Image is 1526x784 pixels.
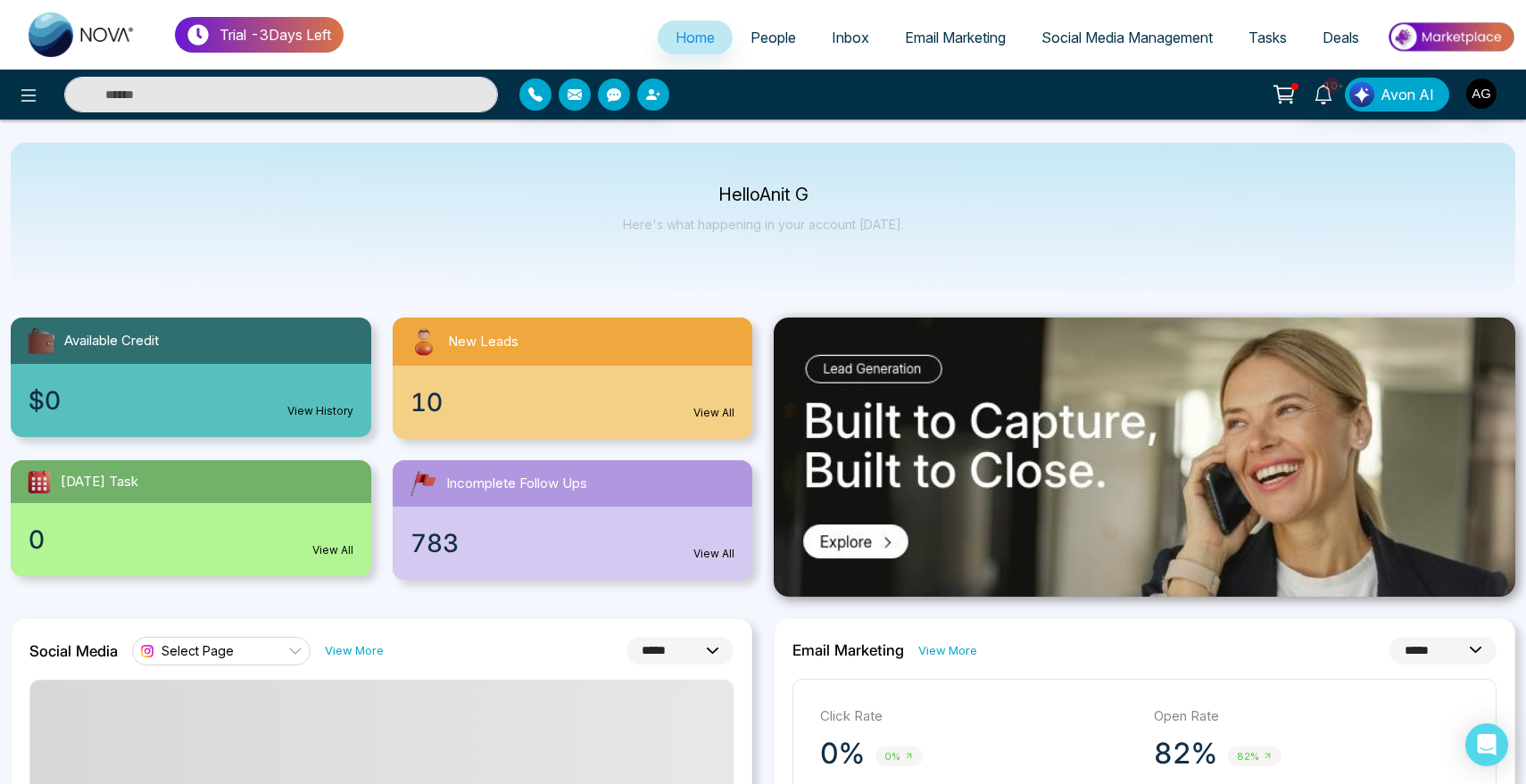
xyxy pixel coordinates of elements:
[407,325,441,359] img: newLeads.svg
[287,403,353,419] a: View History
[1466,78,1497,109] img: User Avatar
[29,642,118,660] h2: Social Media
[29,521,45,558] span: 0
[1323,78,1339,94] span: 10+
[1041,29,1213,46] span: Social Media Management
[774,318,1515,597] img: .
[411,384,443,421] span: 10
[887,21,1024,54] a: Email Marketing
[1024,21,1231,54] a: Social Media Management
[448,332,518,352] span: New Leads
[382,460,764,580] a: Incomplete Follow Ups783View All
[325,642,384,659] a: View More
[814,21,887,54] a: Inbox
[832,29,869,46] span: Inbox
[1228,747,1281,767] span: 82%
[61,472,138,492] span: [DATE] Task
[905,29,1006,46] span: Email Marketing
[1386,17,1515,57] img: Market-place.gif
[693,405,734,421] a: View All
[1154,736,1217,772] p: 82%
[820,736,865,772] p: 0%
[1302,78,1345,109] a: 10+
[64,331,159,351] span: Available Credit
[1345,78,1449,111] button: Avon AI
[733,21,814,54] a: People
[792,641,904,659] h2: Email Marketing
[1231,21,1305,54] a: Tasks
[658,21,733,54] a: Home
[29,12,136,57] img: Nova CRM Logo
[312,542,353,558] a: View All
[1349,82,1374,107] img: Lead Flow
[29,382,61,419] span: $0
[138,642,156,660] img: instagram
[693,546,734,562] a: View All
[875,747,923,767] span: 0%
[1465,723,1508,766] div: Open Intercom Messenger
[918,642,977,659] a: View More
[382,318,764,439] a: New Leads10View All
[446,474,587,494] span: Incomplete Follow Ups
[623,217,904,232] p: Here's what happening in your account [DATE].
[1154,706,1470,727] p: Open Rate
[1381,84,1434,105] span: Avon AI
[220,24,331,45] p: Trial - 3 Days Left
[25,325,57,357] img: availableCredit.svg
[676,29,715,46] span: Home
[1323,29,1359,46] span: Deals
[1305,21,1377,54] a: Deals
[407,467,439,499] img: followUps.svg
[623,187,904,202] p: Hello Anit G
[820,706,1136,727] p: Click Rate
[411,524,459,562] span: 783
[751,29,796,46] span: People
[162,642,234,659] span: Select Page
[1248,29,1287,46] span: Tasks
[25,467,54,496] img: todayTask.svg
